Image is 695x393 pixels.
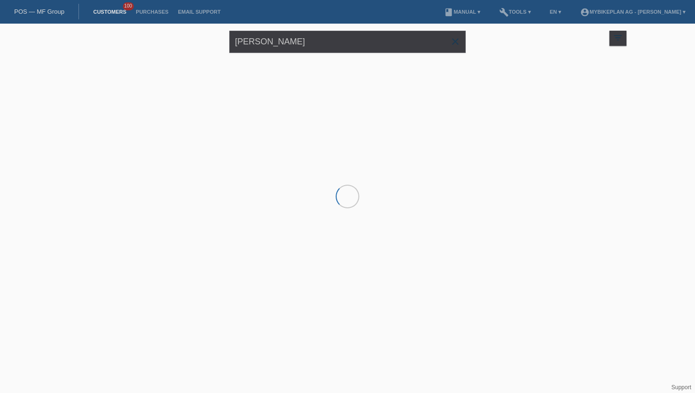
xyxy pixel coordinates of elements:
a: account_circleMybikeplan AG - [PERSON_NAME] ▾ [575,9,690,15]
a: POS — MF Group [14,8,64,15]
i: build [499,8,509,17]
span: 100 [123,2,134,10]
i: filter_list [613,33,623,43]
a: buildTools ▾ [495,9,536,15]
a: Email Support [173,9,225,15]
i: book [444,8,453,17]
a: Support [671,384,691,391]
input: Search... [229,31,466,53]
a: Purchases [131,9,173,15]
a: EN ▾ [545,9,566,15]
i: close [450,36,461,47]
a: Customers [88,9,131,15]
i: account_circle [580,8,590,17]
a: bookManual ▾ [439,9,485,15]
